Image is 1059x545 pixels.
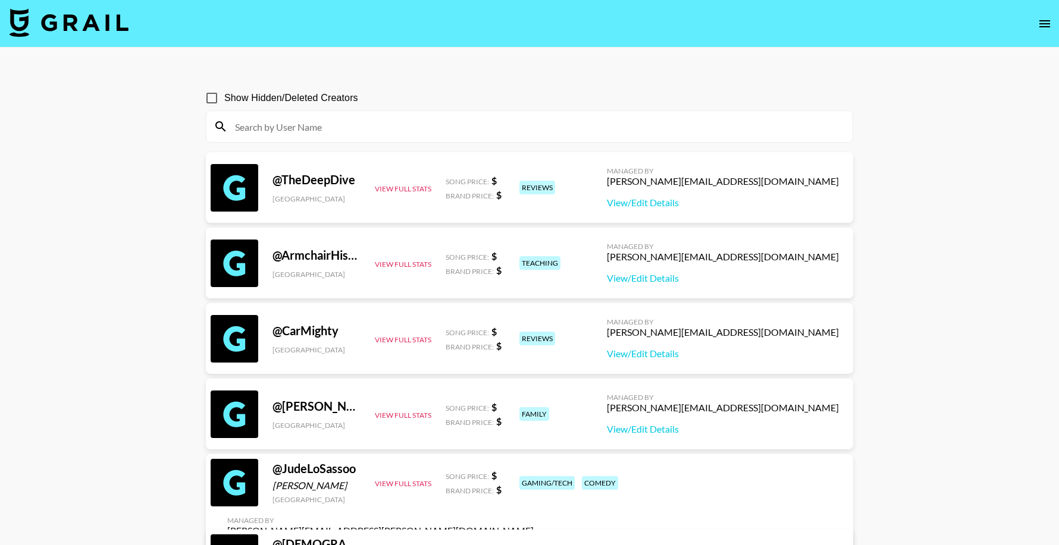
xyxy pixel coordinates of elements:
div: comedy [582,476,618,490]
span: Brand Price: [446,342,494,351]
a: View/Edit Details [607,197,839,209]
div: reviews [519,181,555,194]
div: @ [PERSON_NAME] [272,399,361,414]
input: Search by User Name [228,117,845,136]
strong: $ [491,326,497,337]
strong: $ [491,175,497,186]
div: [PERSON_NAME][EMAIL_ADDRESS][DOMAIN_NAME] [607,175,839,187]
div: Managed By [607,317,839,326]
div: family [519,407,549,421]
strong: $ [496,415,502,427]
div: Managed By [607,242,839,251]
span: Show Hidden/Deleted Creators [224,91,358,105]
div: [GEOGRAPHIC_DATA] [272,345,361,354]
div: [PERSON_NAME][EMAIL_ADDRESS][DOMAIN_NAME] [607,251,839,263]
div: [GEOGRAPHIC_DATA] [272,495,361,504]
div: [GEOGRAPHIC_DATA] [272,421,361,430]
strong: $ [496,484,502,495]
strong: $ [496,189,502,200]
div: @ TheDeepDive [272,172,361,187]
strong: $ [491,250,497,262]
div: @ ArmchairHistorian [272,248,361,263]
div: [GEOGRAPHIC_DATA] [272,194,361,203]
div: gaming/tech [519,476,575,490]
button: View Full Stats [375,335,431,344]
div: Managed By [227,516,534,525]
strong: $ [491,401,497,412]
a: View/Edit Details [607,272,839,284]
span: Brand Price: [446,418,494,427]
span: Brand Price: [446,191,494,200]
div: @ CarMighty [272,323,361,338]
div: reviews [519,332,555,345]
div: [PERSON_NAME][EMAIL_ADDRESS][DOMAIN_NAME] [607,402,839,414]
button: View Full Stats [375,411,431,420]
span: Brand Price: [446,486,494,495]
span: Song Price: [446,253,489,262]
span: Song Price: [446,328,489,337]
div: [PERSON_NAME] [272,480,361,492]
button: View Full Stats [375,260,431,269]
div: Managed By [607,166,839,175]
div: @ JudeLoSassoo [272,461,361,476]
strong: $ [491,470,497,481]
span: Song Price: [446,404,489,412]
a: View/Edit Details [607,423,839,435]
img: Grail Talent [10,8,129,37]
span: Brand Price: [446,267,494,276]
strong: $ [496,340,502,351]
div: teaching [519,256,560,270]
a: View/Edit Details [607,348,839,360]
span: Song Price: [446,177,489,186]
strong: $ [496,264,502,276]
div: [PERSON_NAME][EMAIL_ADDRESS][DOMAIN_NAME] [607,326,839,338]
button: open drawer [1033,12,1057,36]
div: [PERSON_NAME][EMAIL_ADDRESS][PERSON_NAME][DOMAIN_NAME] [227,525,534,537]
span: Song Price: [446,472,489,481]
button: View Full Stats [375,479,431,488]
button: View Full Stats [375,184,431,193]
div: Managed By [607,393,839,402]
div: [GEOGRAPHIC_DATA] [272,270,361,279]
